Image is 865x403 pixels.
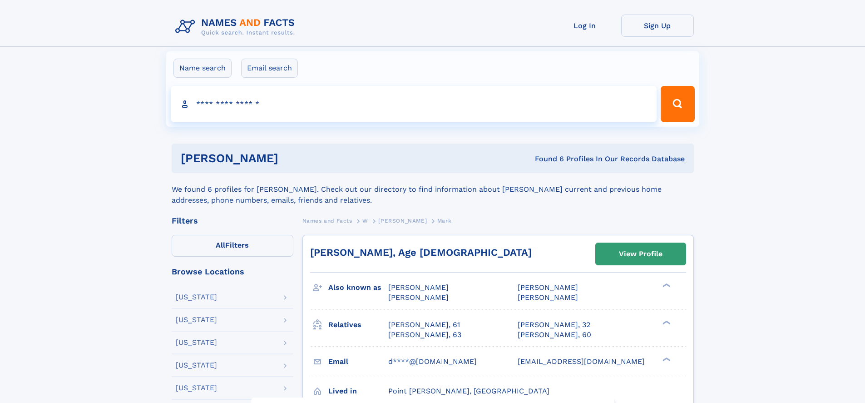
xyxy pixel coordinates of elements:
a: [PERSON_NAME], 61 [388,320,460,330]
h1: [PERSON_NAME] [181,153,407,164]
div: ❯ [660,283,671,289]
a: [PERSON_NAME], 32 [518,320,590,330]
a: View Profile [596,243,686,265]
a: Names and Facts [302,215,352,226]
label: Filters [172,235,293,257]
div: View Profile [619,244,662,264]
label: Name search [173,59,232,78]
a: Sign Up [621,15,694,37]
span: W [362,218,368,224]
input: search input [171,86,657,122]
div: [US_STATE] [176,362,217,369]
span: [PERSON_NAME] [518,283,578,292]
div: ❯ [660,319,671,325]
div: Filters [172,217,293,225]
div: [US_STATE] [176,339,217,346]
span: [PERSON_NAME] [518,293,578,302]
label: Email search [241,59,298,78]
h3: Lived in [328,383,388,399]
a: [PERSON_NAME], 63 [388,330,461,340]
span: [PERSON_NAME] [388,293,449,302]
a: [PERSON_NAME], Age [DEMOGRAPHIC_DATA] [310,247,532,258]
h3: Also known as [328,280,388,295]
div: ❯ [660,356,671,362]
a: [PERSON_NAME] [378,215,427,226]
div: Browse Locations [172,268,293,276]
span: All [216,241,225,249]
div: We found 6 profiles for [PERSON_NAME]. Check out our directory to find information about [PERSON_... [172,173,694,206]
h3: Relatives [328,317,388,333]
button: Search Button [661,86,694,122]
a: Log In [549,15,621,37]
span: [EMAIL_ADDRESS][DOMAIN_NAME] [518,357,645,366]
div: Found 6 Profiles In Our Records Database [406,154,685,164]
img: Logo Names and Facts [172,15,302,39]
div: [US_STATE] [176,316,217,323]
span: [PERSON_NAME] [378,218,427,224]
span: [PERSON_NAME] [388,283,449,292]
h3: Email [328,354,388,369]
div: [US_STATE] [176,294,217,301]
a: [PERSON_NAME], 60 [518,330,591,340]
span: Point [PERSON_NAME], [GEOGRAPHIC_DATA] [388,387,549,395]
div: [US_STATE] [176,384,217,392]
a: W [362,215,368,226]
span: Mark [437,218,451,224]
